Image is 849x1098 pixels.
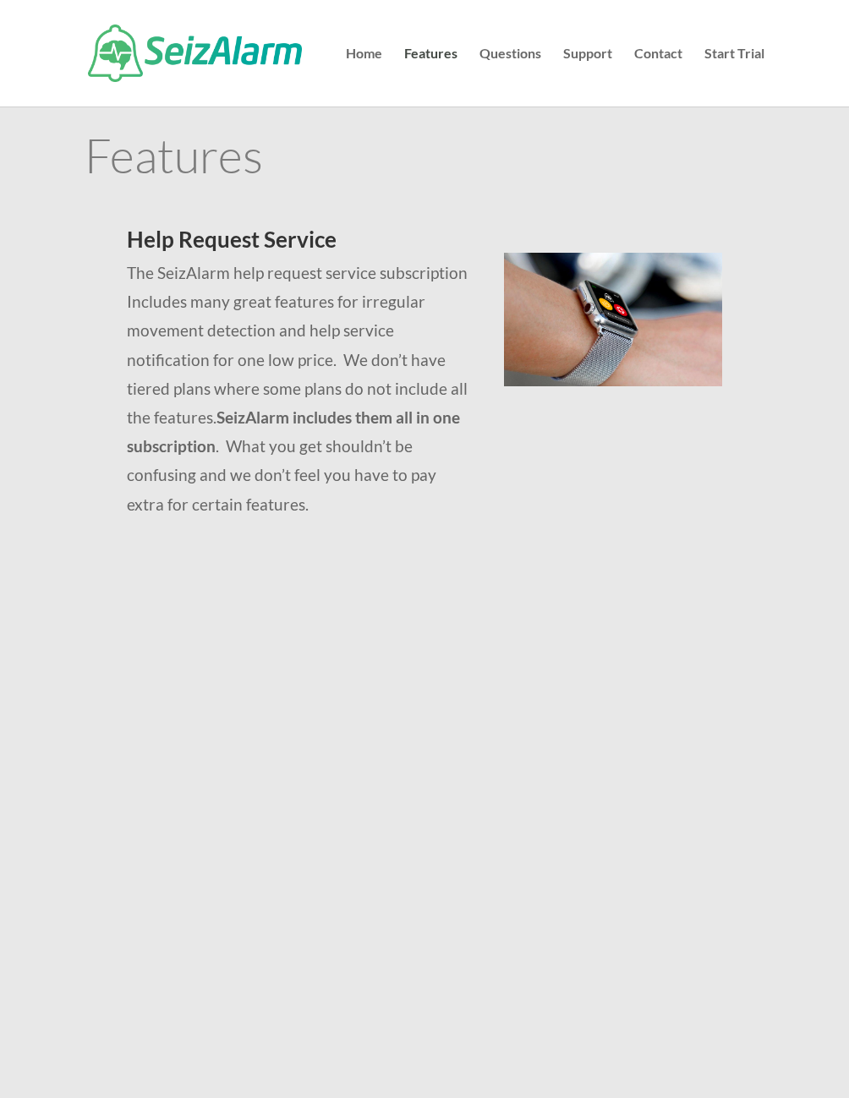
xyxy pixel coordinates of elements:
[704,47,764,107] a: Start Trial
[127,259,470,519] p: The SeizAlarm help request service subscription Includes many great features for irregular moveme...
[634,47,682,107] a: Contact
[504,253,722,386] img: seizalarm-on-wrist
[563,47,612,107] a: Support
[479,47,541,107] a: Questions
[346,47,382,107] a: Home
[127,407,460,456] strong: SeizAlarm includes them all in one subscription
[698,1032,830,1079] iframe: Help widget launcher
[85,131,764,187] h1: Features
[127,228,470,259] h2: Help Request Service
[404,47,457,107] a: Features
[88,25,302,82] img: SeizAlarm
